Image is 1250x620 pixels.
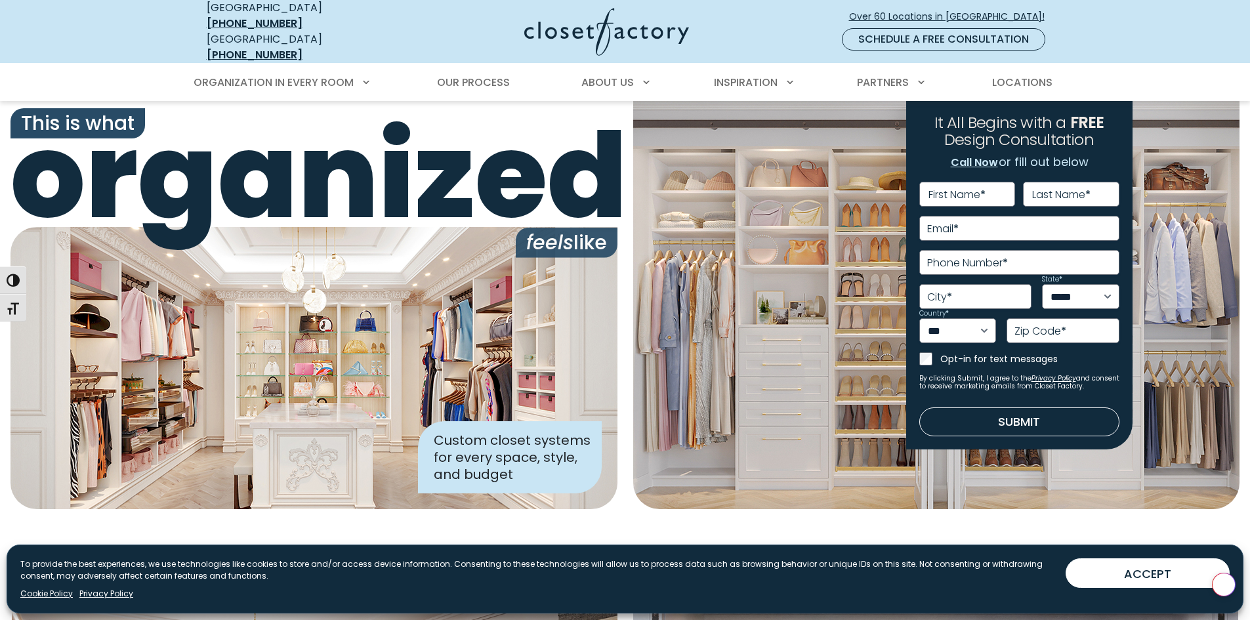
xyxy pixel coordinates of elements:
[524,8,689,56] img: Closet Factory Logo
[79,588,133,600] a: Privacy Policy
[20,558,1055,582] p: To provide the best experiences, we use technologies like cookies to store and/or access device i...
[849,10,1055,24] span: Over 60 Locations in [GEOGRAPHIC_DATA]!
[194,75,354,90] span: Organization in Every Room
[848,5,1056,28] a: Over 60 Locations in [GEOGRAPHIC_DATA]!
[581,75,634,90] span: About Us
[207,47,302,62] a: [PHONE_NUMBER]
[1066,558,1230,588] button: ACCEPT
[10,117,617,236] span: organized
[207,16,302,31] a: [PHONE_NUMBER]
[207,31,397,63] div: [GEOGRAPHIC_DATA]
[714,75,778,90] span: Inspiration
[184,64,1066,101] nav: Primary Menu
[992,75,1052,90] span: Locations
[20,588,73,600] a: Cookie Policy
[857,75,909,90] span: Partners
[418,421,602,493] div: Custom closet systems for every space, style, and budget
[437,75,510,90] span: Our Process
[842,28,1045,51] a: Schedule a Free Consultation
[526,228,573,256] i: feels
[516,227,617,257] span: like
[10,227,617,509] img: Closet Factory designed closet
